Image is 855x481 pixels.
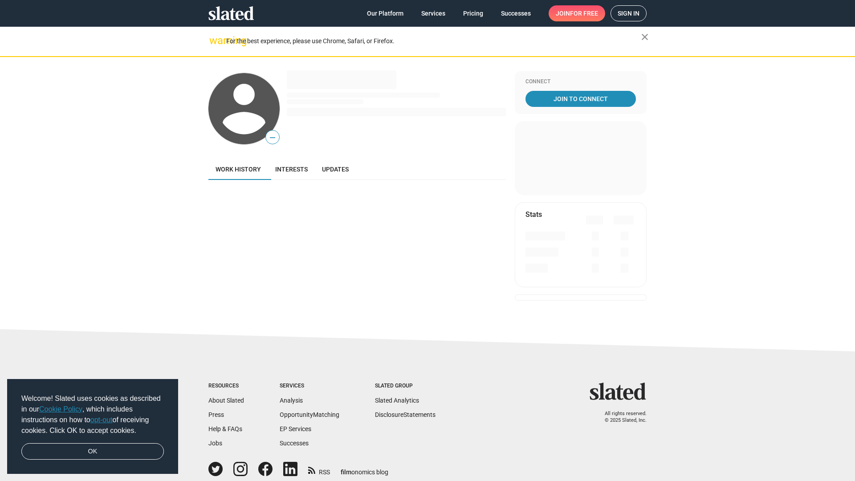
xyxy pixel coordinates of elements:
[341,461,388,477] a: filmonomics blog
[208,383,244,390] div: Resources
[421,5,445,21] span: Services
[208,159,268,180] a: Work history
[209,35,220,46] mat-icon: warning
[226,35,641,47] div: For the best experience, please use Chrome, Safari, or Firefox.
[525,78,636,86] div: Connect
[208,397,244,404] a: About Slated
[341,469,351,476] span: film
[208,440,222,447] a: Jobs
[21,393,164,436] span: Welcome! Slated uses cookies as described in our , which includes instructions on how to of recei...
[494,5,538,21] a: Successes
[525,91,636,107] a: Join To Connect
[322,166,349,173] span: Updates
[549,5,605,21] a: Joinfor free
[7,379,178,474] div: cookieconsent
[216,166,261,173] span: Work history
[570,5,598,21] span: for free
[315,159,356,180] a: Updates
[308,463,330,477] a: RSS
[360,5,411,21] a: Our Platform
[280,397,303,404] a: Analysis
[208,411,224,418] a: Press
[275,166,308,173] span: Interests
[456,5,490,21] a: Pricing
[268,159,315,180] a: Interests
[280,440,309,447] a: Successes
[375,411,436,418] a: DisclosureStatements
[280,411,339,418] a: OpportunityMatching
[39,405,82,413] a: Cookie Policy
[280,425,311,432] a: EP Services
[595,411,647,424] p: All rights reserved. © 2025 Slated, Inc.
[639,32,650,42] mat-icon: close
[367,5,403,21] span: Our Platform
[375,397,419,404] a: Slated Analytics
[375,383,436,390] div: Slated Group
[463,5,483,21] span: Pricing
[618,6,639,21] span: Sign in
[280,383,339,390] div: Services
[266,132,279,143] span: —
[556,5,598,21] span: Join
[90,416,113,424] a: opt-out
[208,425,242,432] a: Help & FAQs
[21,443,164,460] a: dismiss cookie message
[611,5,647,21] a: Sign in
[527,91,634,107] span: Join To Connect
[525,210,542,219] mat-card-title: Stats
[414,5,452,21] a: Services
[501,5,531,21] span: Successes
